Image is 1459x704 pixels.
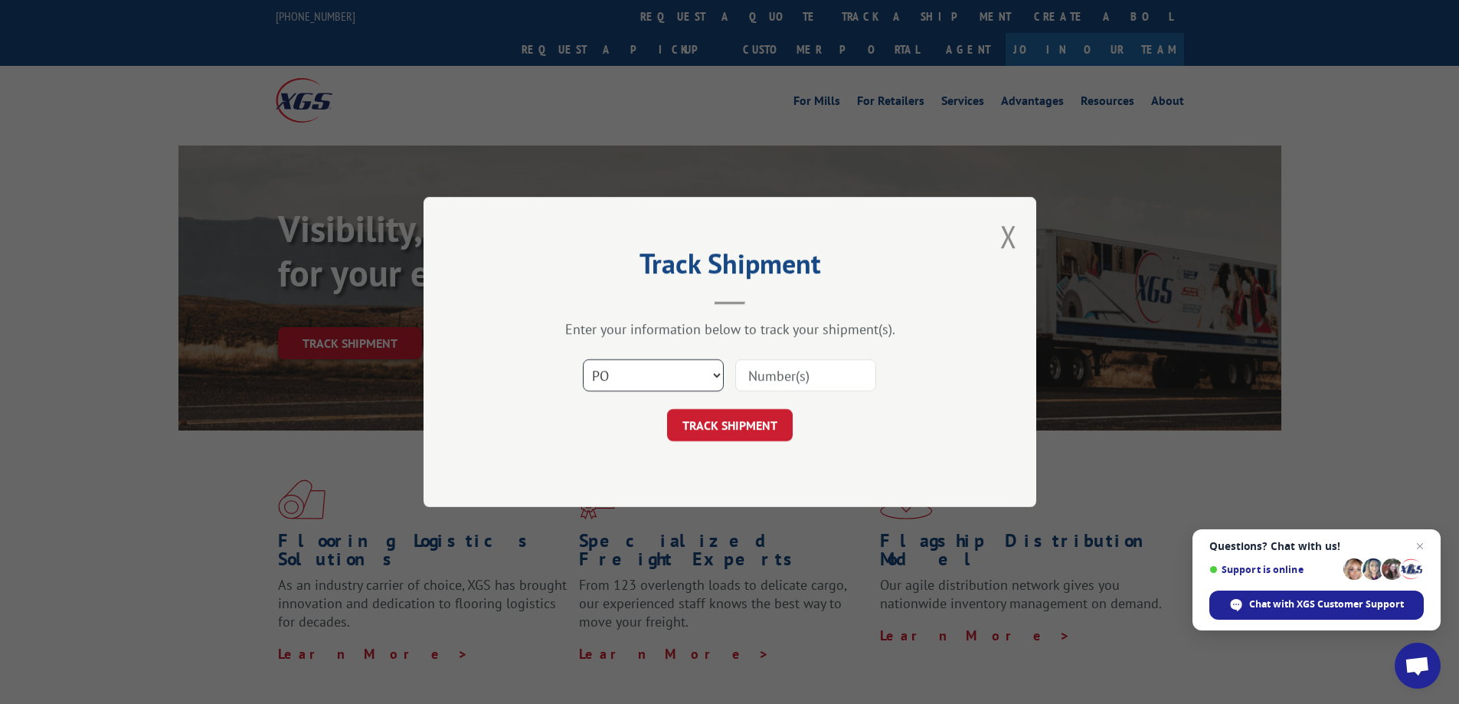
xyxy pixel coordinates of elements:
div: Enter your information below to track your shipment(s). [500,320,960,338]
span: Support is online [1209,564,1338,575]
h2: Track Shipment [500,253,960,282]
span: Chat with XGS Customer Support [1209,591,1424,620]
button: Close modal [1000,216,1017,257]
a: Open chat [1395,643,1441,689]
input: Number(s) [735,359,876,391]
span: Questions? Chat with us! [1209,540,1424,552]
span: Chat with XGS Customer Support [1249,598,1404,611]
button: TRACK SHIPMENT [667,409,793,441]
